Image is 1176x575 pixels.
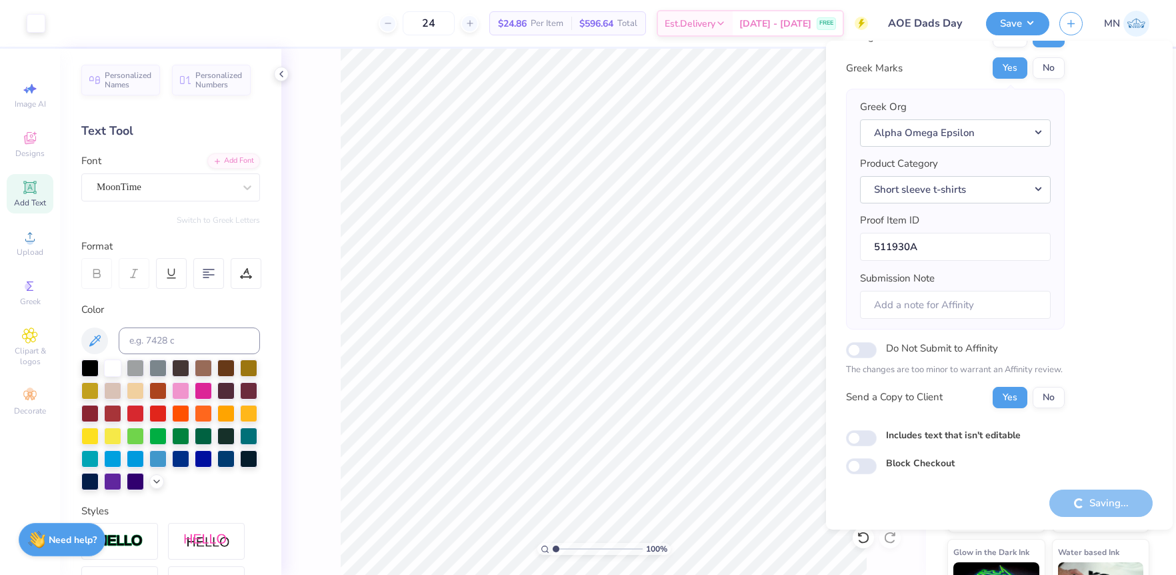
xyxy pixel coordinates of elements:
[860,156,938,171] label: Product Category
[1104,11,1149,37] a: MN
[81,239,261,254] div: Format
[119,328,260,354] input: e.g. 7428 c
[183,533,230,550] img: Shadow
[498,17,527,31] span: $24.86
[1033,57,1065,79] button: No
[860,271,935,286] label: Submission Note
[14,406,46,416] span: Decorate
[81,302,260,318] div: Color
[860,99,907,115] label: Greek Org
[986,12,1049,35] button: Save
[993,387,1027,408] button: Yes
[207,153,260,169] div: Add Font
[819,19,833,28] span: FREE
[81,153,101,169] label: Font
[1123,11,1149,37] img: Mark Navarro
[886,340,998,357] label: Do Not Submit to Affinity
[15,99,46,109] span: Image AI
[739,17,811,31] span: [DATE] - [DATE]
[531,17,563,31] span: Per Item
[177,215,260,225] button: Switch to Greek Letters
[886,456,955,470] label: Block Checkout
[878,10,976,37] input: Untitled Design
[49,534,97,546] strong: Need help?
[993,57,1027,79] button: Yes
[860,119,1051,147] button: Alpha Omega Epsilon
[81,504,260,519] div: Styles
[665,17,715,31] span: Est. Delivery
[7,346,53,367] span: Clipart & logos
[20,296,41,307] span: Greek
[403,11,455,35] input: – –
[1104,16,1120,31] span: MN
[617,17,637,31] span: Total
[15,148,45,159] span: Designs
[846,61,903,76] div: Greek Marks
[860,176,1051,203] button: Short sleeve t-shirts
[579,17,613,31] span: $596.64
[195,71,243,89] span: Personalized Numbers
[1058,545,1119,559] span: Water based Ink
[860,291,1051,320] input: Add a note for Affinity
[846,390,943,405] div: Send a Copy to Client
[886,428,1021,442] label: Includes text that isn't editable
[81,122,260,140] div: Text Tool
[860,213,919,228] label: Proof Item ID
[953,545,1029,559] span: Glow in the Dark Ink
[17,247,43,257] span: Upload
[846,364,1065,377] p: The changes are too minor to warrant an Affinity review.
[14,197,46,208] span: Add Text
[646,543,667,555] span: 100 %
[97,534,143,549] img: Stroke
[105,71,152,89] span: Personalized Names
[1033,387,1065,408] button: No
